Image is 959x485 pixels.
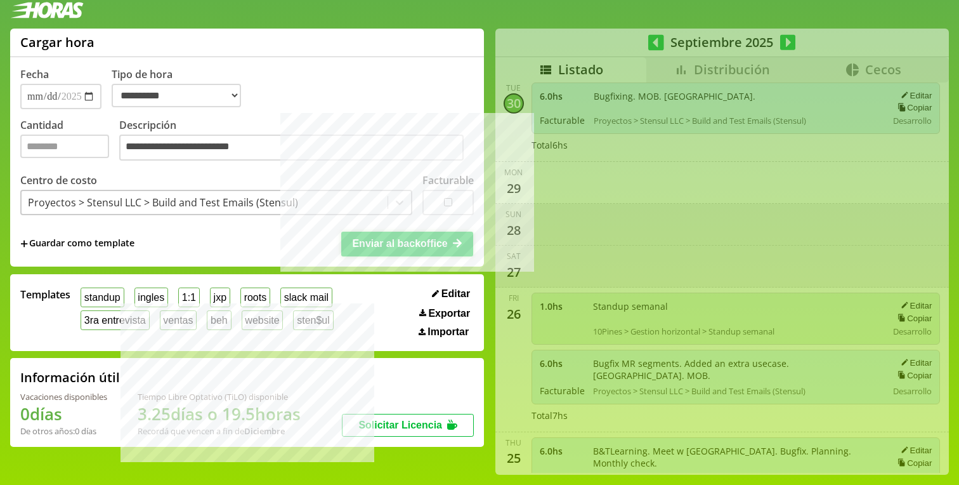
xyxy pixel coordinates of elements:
button: Editar [428,288,474,300]
button: 1:1 [178,288,200,307]
label: Facturable [422,173,474,187]
span: Templates [20,288,70,302]
button: jxp [210,288,230,307]
div: Proyectos > Stensul LLC > Build and Test Emails (Stensul) [28,196,298,209]
div: Recordá que vencen a fin de [138,425,301,437]
input: Cantidad [20,135,109,158]
div: Tiempo Libre Optativo (TiLO) disponible [138,391,301,402]
select: Tipo de hora [112,84,241,107]
label: Cantidad [20,118,119,164]
label: Tipo de hora [112,67,251,109]
h2: Información útil [20,369,120,386]
h1: 0 días [20,402,107,425]
button: website [242,310,284,330]
span: Solicitar Licencia [358,420,442,430]
button: Solicitar Licencia [342,414,474,437]
button: roots [240,288,270,307]
button: 3ra entrevista [81,310,150,330]
span: +Guardar como template [20,237,134,251]
div: Vacaciones disponibles [20,391,107,402]
h1: Cargar hora [20,34,95,51]
label: Descripción [119,118,474,164]
label: Centro de costo [20,173,97,187]
label: Fecha [20,67,49,81]
img: logotipo [10,2,84,18]
button: sten$ul [293,310,333,330]
span: Enviar al backoffice [352,238,447,249]
span: Importar [427,326,469,338]
textarea: Descripción [119,135,464,161]
button: slack mail [280,288,332,307]
span: Exportar [428,308,470,319]
button: ingles [134,288,168,307]
button: Enviar al backoffice [341,232,473,256]
h1: 3.25 días o 19.5 horas [138,402,301,425]
b: Diciembre [244,425,285,437]
span: + [20,237,28,251]
button: standup [81,288,124,307]
span: Editar [441,288,470,300]
button: Exportar [415,307,474,320]
button: ventas [160,310,197,330]
div: De otros años: 0 días [20,425,107,437]
button: beh [207,310,231,330]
